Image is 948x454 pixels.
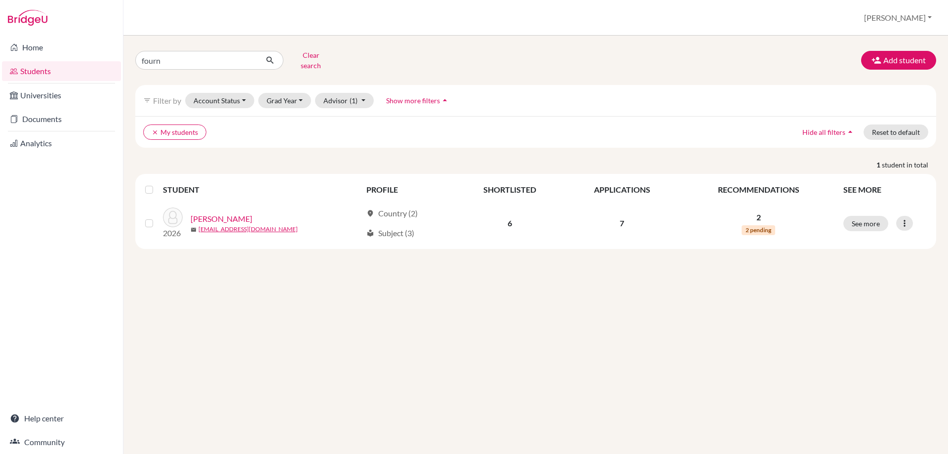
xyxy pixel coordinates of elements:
a: [EMAIL_ADDRESS][DOMAIN_NAME] [198,225,298,234]
span: (1) [350,96,357,105]
a: Community [2,432,121,452]
th: STUDENT [163,178,360,202]
span: Hide all filters [802,128,845,136]
th: SEE MORE [837,178,932,202]
button: Add student [861,51,936,70]
span: 2 pending [742,225,775,235]
button: Account Status [185,93,254,108]
span: Filter by [153,96,181,105]
div: Country (2) [366,207,418,219]
td: 7 [564,202,679,245]
button: Show more filtersarrow_drop_up [378,93,458,108]
a: Documents [2,109,121,129]
th: PROFILE [360,178,455,202]
p: 2 [686,211,831,223]
td: 6 [455,202,564,245]
i: arrow_drop_up [440,95,450,105]
th: SHORTLISTED [455,178,564,202]
th: RECOMMENDATIONS [680,178,837,202]
a: Help center [2,409,121,428]
i: arrow_drop_up [845,127,855,137]
button: See more [843,216,888,231]
span: location_on [366,209,374,217]
button: [PERSON_NAME] [860,8,936,27]
i: clear [152,129,158,136]
button: clearMy students [143,124,206,140]
button: Grad Year [258,93,312,108]
strong: 1 [876,160,882,170]
button: Advisor(1) [315,93,374,108]
img: Bridge-U [8,10,47,26]
span: student in total [882,160,936,170]
span: Show more filters [386,96,440,105]
a: Home [2,38,121,57]
input: Find student by name... [135,51,258,70]
button: Hide all filtersarrow_drop_up [794,124,864,140]
span: local_library [366,229,374,237]
th: APPLICATIONS [564,178,679,202]
img: Fournials, Leopold [163,207,183,227]
a: Universities [2,85,121,105]
i: filter_list [143,96,151,104]
div: Subject (3) [366,227,414,239]
button: Clear search [283,47,338,73]
button: Reset to default [864,124,928,140]
a: Students [2,61,121,81]
a: Analytics [2,133,121,153]
a: [PERSON_NAME] [191,213,252,225]
span: mail [191,227,197,233]
p: 2026 [163,227,183,239]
